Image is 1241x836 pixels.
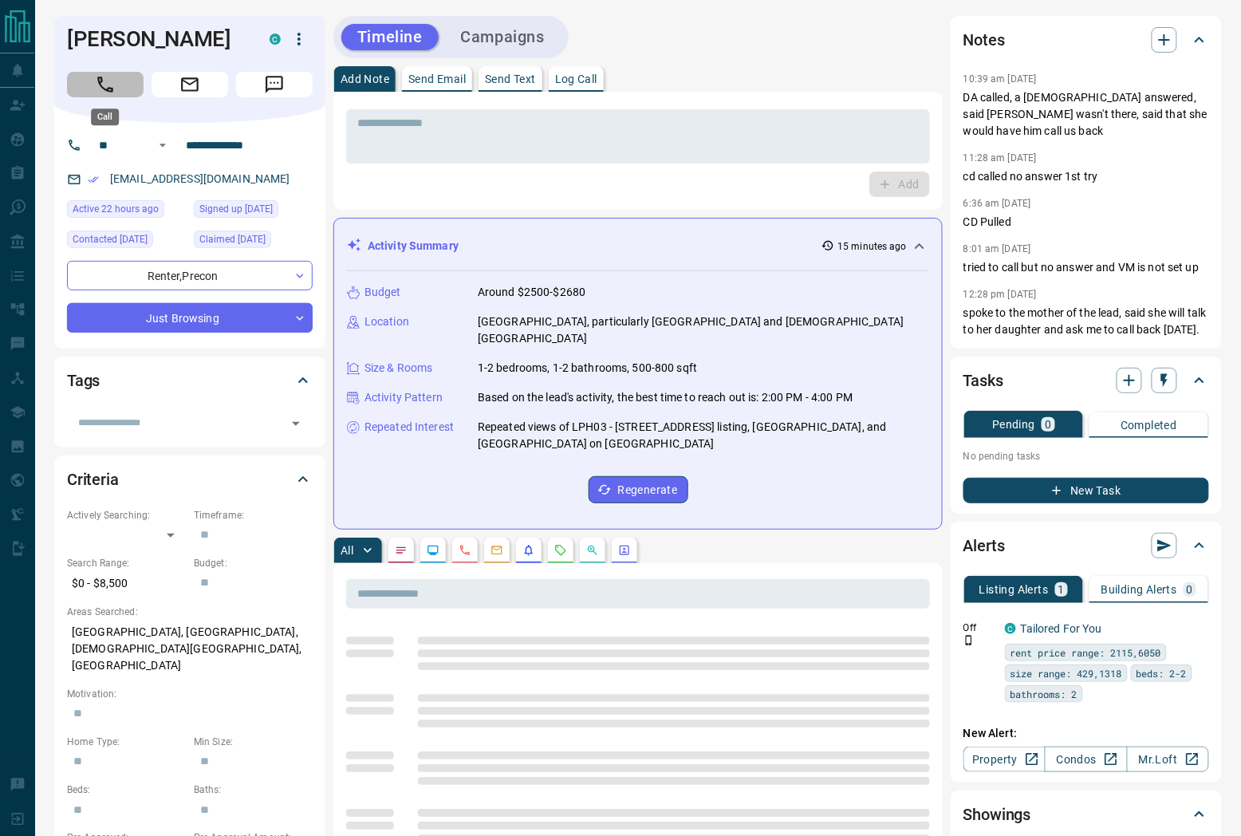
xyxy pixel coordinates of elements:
p: Building Alerts [1101,584,1177,595]
svg: Requests [554,544,567,557]
h2: Notes [963,27,1005,53]
a: [EMAIL_ADDRESS][DOMAIN_NAME] [110,172,290,185]
p: Min Size: [194,735,313,749]
p: Around $2500-$2680 [478,284,585,301]
h1: [PERSON_NAME] [67,26,246,52]
svg: Emails [490,544,503,557]
p: Baths: [194,783,313,797]
p: Pending [992,419,1035,430]
p: Based on the lead's activity, the best time to reach out is: 2:00 PM - 4:00 PM [478,389,853,406]
h2: Alerts [963,533,1005,558]
p: cd called no answer 1st try [963,168,1209,185]
p: Location [364,313,409,330]
svg: Notes [395,544,408,557]
a: Condos [1045,747,1127,772]
span: rent price range: 2115,6050 [1011,645,1161,661]
p: Beds: [67,783,186,797]
p: DA called, a [DEMOGRAPHIC_DATA] answered, said [PERSON_NAME] wasn't there, said that she would ha... [963,89,1209,140]
p: 6:36 am [DATE] [963,198,1031,209]
button: Regenerate [589,476,688,503]
p: [GEOGRAPHIC_DATA], particularly [GEOGRAPHIC_DATA] and [DEMOGRAPHIC_DATA][GEOGRAPHIC_DATA] [478,313,929,347]
p: Size & Rooms [364,360,433,377]
div: Alerts [963,526,1209,565]
div: Renter , Precon [67,261,313,290]
svg: Opportunities [586,544,599,557]
span: beds: 2-2 [1137,665,1187,681]
svg: Lead Browsing Activity [427,544,439,557]
p: 1-2 bedrooms, 1-2 bathrooms, 500-800 sqft [478,360,697,377]
p: Completed [1121,420,1177,431]
p: 12:28 pm [DATE] [963,289,1037,300]
p: 11:28 am [DATE] [963,152,1037,164]
svg: Email Verified [88,174,99,185]
h2: Tasks [963,368,1003,393]
button: New Task [963,478,1209,503]
p: New Alert: [963,725,1209,742]
span: size range: 429,1318 [1011,665,1122,681]
p: Actively Searching: [67,508,186,522]
p: Home Type: [67,735,186,749]
span: Active 22 hours ago [73,201,159,217]
div: Activity Summary15 minutes ago [347,231,929,261]
span: Contacted [DATE] [73,231,148,247]
span: Claimed [DATE] [199,231,266,247]
p: 1 [1058,584,1065,595]
p: Activity Summary [368,238,459,254]
div: Fri Sep 19 2025 [67,231,186,253]
p: Timeframe: [194,508,313,522]
div: Tags [67,361,313,400]
p: All [341,545,353,556]
button: Timeline [341,24,439,50]
p: 0 [1187,584,1193,595]
div: Mon Oct 13 2025 [67,200,186,223]
p: Log Call [555,73,597,85]
button: Campaigns [445,24,561,50]
p: Send Email [408,73,466,85]
span: bathrooms: 2 [1011,686,1078,702]
button: Open [153,136,172,155]
p: Add Note [341,73,389,85]
div: Just Browsing [67,303,313,333]
p: 15 minutes ago [837,239,907,254]
p: Send Text [485,73,536,85]
svg: Listing Alerts [522,544,535,557]
svg: Calls [459,544,471,557]
div: Showings [963,795,1209,834]
span: Email [152,72,228,97]
p: CD Pulled [963,214,1209,231]
p: 0 [1045,419,1051,430]
p: Repeated Interest [364,419,454,436]
div: condos.ca [270,34,281,45]
p: Search Range: [67,556,186,570]
p: Off [963,621,995,635]
div: Call [91,108,119,125]
p: No pending tasks [963,444,1209,468]
p: spoke to the mother of the lead, said she will talk to her daughter and ask me to call back [DATE]. [963,305,1209,338]
p: tried to call but no answer and VM is not set up [963,259,1209,276]
div: Mon Apr 03 2023 [194,200,313,223]
div: Criteria [67,460,313,499]
div: Sat Jul 05 2025 [194,231,313,253]
p: 10:39 am [DATE] [963,73,1037,85]
p: $0 - $8,500 [67,570,186,597]
span: Call [67,72,144,97]
a: Tailored For You [1021,622,1102,635]
svg: Agent Actions [618,544,631,557]
p: Motivation: [67,687,313,701]
p: Areas Searched: [67,605,313,619]
a: Property [963,747,1046,772]
span: Message [236,72,313,97]
svg: Push Notification Only [963,635,975,646]
div: Notes [963,21,1209,59]
span: Signed up [DATE] [199,201,273,217]
h2: Criteria [67,467,119,492]
p: 8:01 am [DATE] [963,243,1031,254]
p: Activity Pattern [364,389,443,406]
h2: Tags [67,368,100,393]
h2: Showings [963,802,1031,827]
p: Budget [364,284,401,301]
p: Listing Alerts [979,584,1049,595]
button: Open [285,412,307,435]
p: Budget: [194,556,313,570]
p: Repeated views of LPH03 - [STREET_ADDRESS] listing, [GEOGRAPHIC_DATA], and [GEOGRAPHIC_DATA] on [... [478,419,929,452]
